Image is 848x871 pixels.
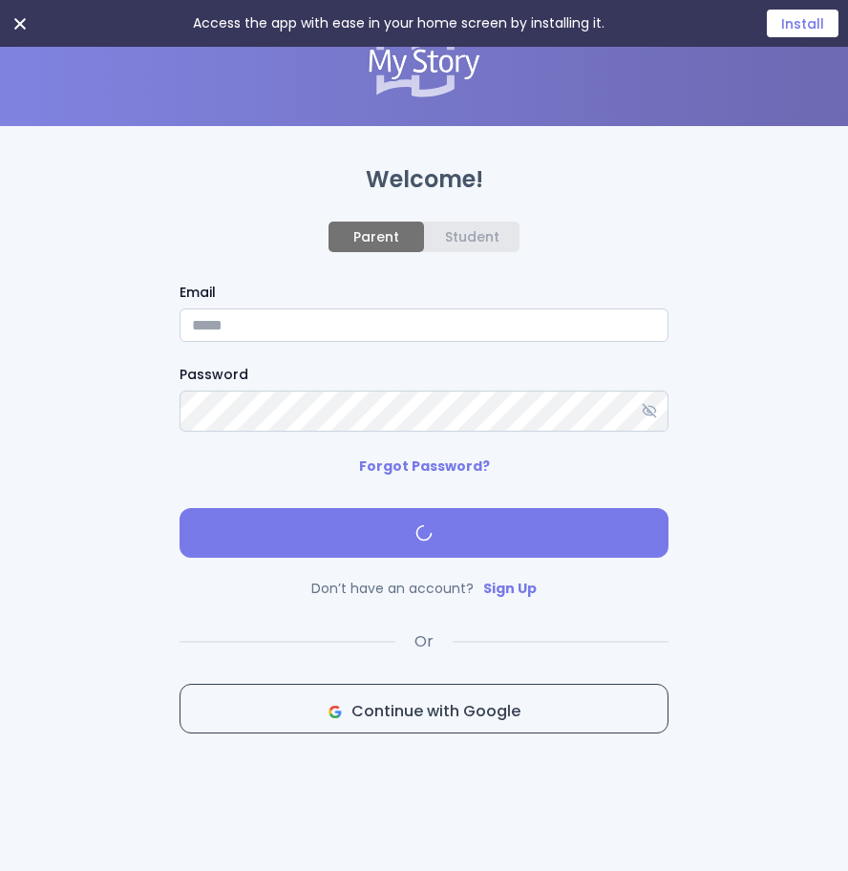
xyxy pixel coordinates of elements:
[414,630,434,653] span: Or
[180,365,668,385] label: Password
[359,455,490,478] p: Forgot Password?
[329,706,342,718] img: icon
[445,229,499,244] div: Student
[180,577,668,600] p: Don’t have an account?
[180,168,668,191] h1: Welcome!
[767,10,838,37] button: Install
[193,13,604,33] p: Access the app with ease in your home screen by installing it.
[180,684,668,733] button: icon Continue with Google
[367,29,481,97] img: Logo
[353,229,399,244] div: Parent
[196,700,652,723] span: Continue with Google
[483,579,537,598] a: Sign Up
[180,283,668,303] label: Email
